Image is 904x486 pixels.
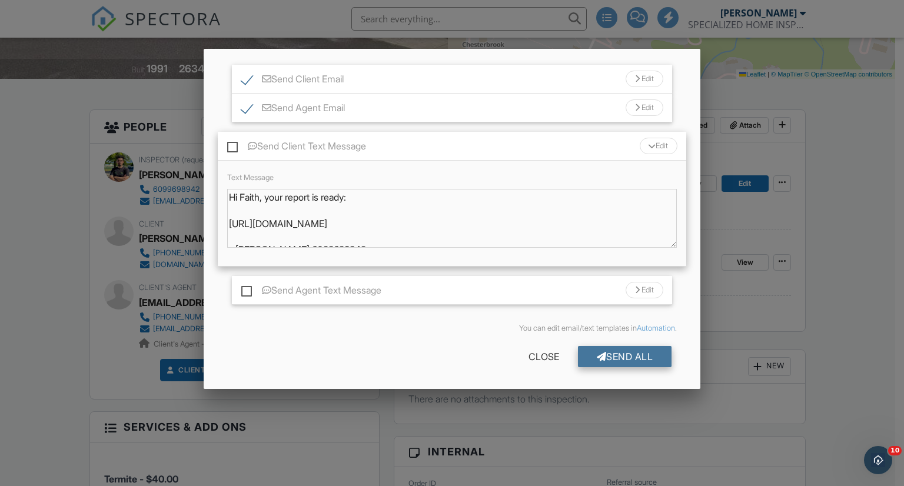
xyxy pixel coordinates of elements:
label: Send Agent Text Message [241,285,381,299]
span: 10 [888,446,902,455]
div: Edit [626,282,663,298]
div: You can edit email/text templates in . [227,324,677,333]
label: Send Agent Email [241,102,345,117]
div: Send All [578,346,672,367]
label: Text Message [227,173,274,182]
div: Close [510,346,578,367]
label: Send Client Text Message [227,141,366,155]
iframe: Intercom live chat [864,446,892,474]
div: Edit [626,71,663,87]
a: Automation [637,324,675,332]
div: Edit [626,99,663,116]
a: Spectora Advanced [491,38,567,48]
span: If you want to only publish certain reports, try out [218,38,488,48]
strong: Publishes all reports. [218,38,301,48]
label: Send Client Email [241,74,344,88]
div: Edit [640,138,677,154]
textarea: Hi Faith, your report is ready: [URL][DOMAIN_NAME] - [PERSON_NAME] 6099698942 [227,189,677,248]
